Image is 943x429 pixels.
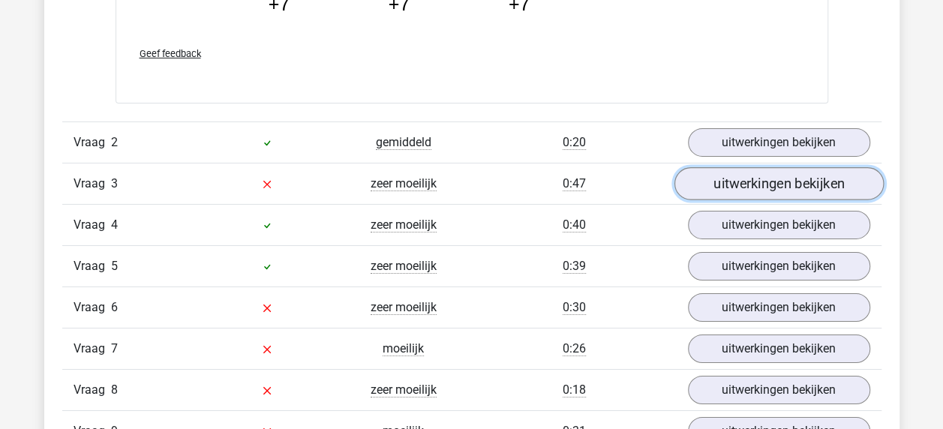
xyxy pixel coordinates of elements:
span: zeer moeilijk [371,176,437,191]
span: zeer moeilijk [371,259,437,274]
span: zeer moeilijk [371,300,437,315]
span: 0:18 [563,382,586,397]
span: Vraag [74,133,111,151]
a: uitwerkingen bekijken [688,376,870,404]
span: 0:39 [563,259,586,274]
span: 2 [111,135,118,149]
a: uitwerkingen bekijken [674,167,883,200]
span: 8 [111,382,118,397]
span: 0:40 [563,217,586,232]
span: Vraag [74,298,111,316]
span: Vraag [74,175,111,193]
span: zeer moeilijk [371,382,437,397]
span: 5 [111,259,118,273]
a: uitwerkingen bekijken [688,334,870,363]
a: uitwerkingen bekijken [688,128,870,157]
span: gemiddeld [376,135,431,150]
span: moeilijk [383,341,424,356]
span: Vraag [74,381,111,399]
span: 4 [111,217,118,232]
span: Geef feedback [140,48,201,59]
span: 0:20 [563,135,586,150]
a: uitwerkingen bekijken [688,252,870,280]
span: 0:26 [563,341,586,356]
span: zeer moeilijk [371,217,437,232]
span: 0:30 [563,300,586,315]
a: uitwerkingen bekijken [688,293,870,322]
span: 0:47 [563,176,586,191]
span: 3 [111,176,118,190]
span: 6 [111,300,118,314]
span: 7 [111,341,118,355]
span: Vraag [74,340,111,358]
a: uitwerkingen bekijken [688,211,870,239]
span: Vraag [74,216,111,234]
span: Vraag [74,257,111,275]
